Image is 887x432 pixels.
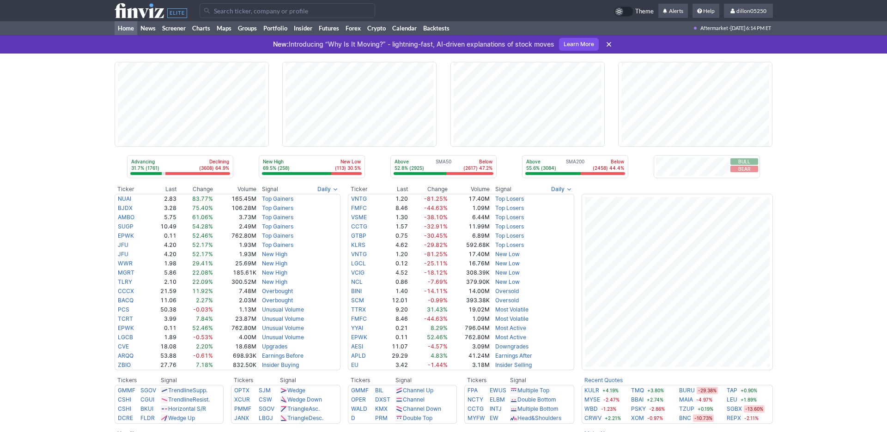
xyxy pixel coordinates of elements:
a: Overbought [262,288,293,294]
a: BKUI [140,405,153,412]
a: EPWK [351,334,367,341]
span: New: [273,40,289,48]
td: 10.49 [148,222,177,231]
td: 12.01 [380,296,408,305]
td: 762.80M [213,324,257,333]
span: 52.46% [192,324,213,331]
td: 762.80M [213,231,257,240]
a: DXST [375,396,390,403]
span: -18.12% [424,269,448,276]
td: 5.75 [148,213,177,222]
td: 7.48M [213,287,257,296]
td: 17.40M [448,194,490,204]
td: 4.20 [148,240,177,250]
a: VNTG [351,251,367,258]
p: 55.6% (3084) [526,165,556,171]
a: MAIA [679,395,693,404]
a: SGOV [259,405,274,412]
span: -38.10% [424,214,448,221]
a: D [351,414,355,421]
div: SMA200 [525,158,625,172]
span: Daily [317,185,331,194]
a: FMFC [351,204,367,211]
a: TTRX [351,306,366,313]
a: TZUP [679,404,694,414]
span: -81.25% [424,195,448,202]
span: 31.43% [427,306,448,313]
a: Help [693,4,719,18]
td: 19.02M [448,305,490,314]
a: SGOV [140,387,156,394]
a: SGBX [727,404,742,414]
a: Top Gainers [262,223,293,230]
a: TAP [727,386,737,395]
a: Overbought [262,297,293,304]
a: LGCL [351,260,366,267]
p: 52.8% (2925) [395,165,424,171]
a: Top Losers [495,232,524,239]
a: TCRT [118,315,133,322]
a: Theme [614,6,654,17]
a: Top Losers [495,214,524,221]
td: 0.11 [148,231,177,240]
td: 11.99M [448,222,490,231]
p: (113) 30.5% [335,165,361,171]
td: 6.89M [448,231,490,240]
span: 52.17% [192,251,213,258]
a: CCTG [351,223,367,230]
a: LBGJ [259,414,273,421]
span: 7.84% [196,315,213,322]
p: Above [526,158,556,165]
a: BNC [679,414,691,423]
a: PMMF [234,405,251,412]
button: Bear [730,166,758,172]
a: Unusual Volume [262,334,304,341]
a: News [137,21,159,35]
a: BJDX [118,204,133,211]
td: 2.10 [148,277,177,287]
a: Alerts [658,4,688,18]
b: Recent Quotes [584,377,623,384]
td: 25.69M [213,259,257,268]
a: Oversold [495,288,519,294]
span: Theme [635,6,654,17]
span: Asc. [309,405,320,412]
td: 50.38 [148,305,177,314]
a: CCTG [468,405,484,412]
span: Aftermarket · [700,21,730,35]
td: 3.73M [213,213,257,222]
a: Wedge [287,387,305,394]
a: BACQ [118,297,134,304]
td: 0.86 [380,277,408,287]
a: JANX [234,414,249,421]
a: Crypto [364,21,389,35]
span: -0.03% [193,306,213,313]
td: 379.90K [448,277,490,287]
p: 31.7% (1761) [131,165,159,171]
p: Introducing “Why Is It Moving?” - lightning-fast, AI-driven explanations of stock moves [273,40,554,49]
td: 8.46 [380,204,408,213]
a: Most Active [495,334,526,341]
span: 52.17% [192,241,213,248]
a: MGRT [118,269,134,276]
span: dillon05250 [736,7,766,14]
a: XCUR [234,396,250,403]
a: BURU [679,386,695,395]
span: 54.28% [192,223,213,230]
span: 22.08% [192,269,213,276]
a: Backtests [420,21,453,35]
a: EW [490,414,498,421]
span: 52.46% [192,232,213,239]
a: Most Active [495,324,526,331]
a: Earnings Before [262,352,304,359]
a: Calendar [389,21,420,35]
span: Trendline [168,387,193,394]
th: Ticker [115,185,149,194]
td: 0.75 [380,231,408,240]
span: -14.11% [424,288,448,294]
a: WALD [351,405,367,412]
a: New Low [495,251,520,258]
td: 165.45M [213,194,257,204]
a: Futures [316,21,342,35]
span: 22.09% [192,278,213,285]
